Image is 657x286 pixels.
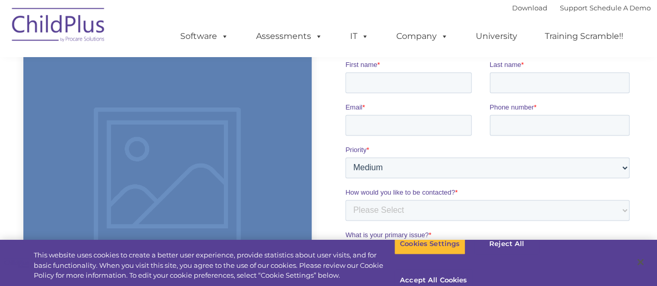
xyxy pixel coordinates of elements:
a: University [465,26,528,47]
a: Company [386,26,459,47]
a: Assessments [246,26,333,47]
a: Training Scramble!! [534,26,634,47]
img: ChildPlus by Procare Solutions [7,1,111,52]
span: Last name [144,69,176,76]
span: Phone number [144,111,189,119]
a: IT [340,26,379,47]
button: Cookies Settings [394,233,465,255]
a: Support [560,4,587,12]
font: | [512,4,651,12]
button: Reject All [474,233,539,255]
a: Download [512,4,547,12]
a: Schedule A Demo [589,4,651,12]
button: Close [629,251,652,274]
div: This website uses cookies to create a better user experience, provide statistics about user visit... [34,250,394,281]
a: Software [170,26,239,47]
